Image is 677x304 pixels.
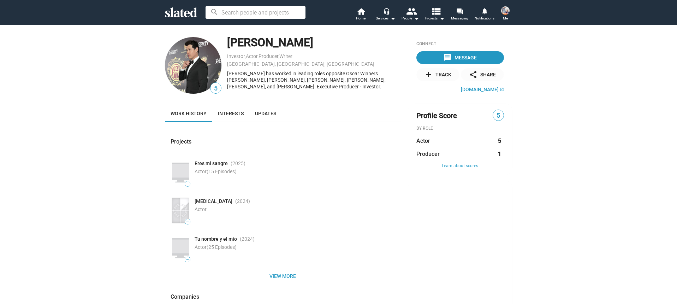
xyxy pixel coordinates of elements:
[461,87,504,92] a: [DOMAIN_NAME]
[349,7,373,23] a: Home
[424,68,451,81] div: Track
[227,70,401,90] div: [PERSON_NAME] has worked in leading roles opposite Oscar Winners [PERSON_NAME], [PERSON_NAME], [P...
[207,169,237,174] span: (15 Episodes)
[218,111,244,116] span: Interests
[246,53,258,59] a: Actor
[185,182,190,186] span: —
[497,5,514,23] button: Nathan ThomasMe
[493,111,504,121] span: 5
[195,236,237,242] span: Tu nombre y el mío
[373,7,398,23] button: Services
[279,53,292,59] a: Writer
[165,37,221,94] img: Reynaldo Pacheco
[165,105,212,122] a: Work history
[172,160,189,185] img: Poster: Eres mi sangre
[259,53,279,59] a: Producer
[245,55,246,59] span: ,
[481,7,488,14] mat-icon: notifications
[206,6,305,19] input: Search people and projects
[357,7,365,16] mat-icon: home
[416,163,504,169] button: Learn about scores
[416,126,504,131] div: BY ROLE
[212,105,249,122] a: Interests
[207,244,237,250] span: (25 Episodes)
[383,8,390,14] mat-icon: headset_mic
[171,270,395,282] span: View more
[255,111,276,116] span: Updates
[171,138,194,145] div: Projects
[195,244,237,250] span: Actor
[416,68,459,81] button: Track
[231,160,245,167] span: (2025 )
[388,14,397,23] mat-icon: arrow_drop_down
[424,70,433,79] mat-icon: add
[195,206,207,212] span: Actor
[425,14,445,23] span: Projects
[498,150,501,158] strong: 1
[171,293,202,300] div: Companies
[469,70,477,79] mat-icon: share
[171,111,207,116] span: Work history
[195,160,228,167] span: Eres mi sangre
[195,198,232,205] span: [MEDICAL_DATA]
[165,270,401,282] button: View more
[451,14,468,23] span: Messaging
[172,198,189,223] img: Poster: Cerebellum
[195,169,237,174] span: Actor
[356,14,366,23] span: Home
[447,7,472,23] a: Messaging
[430,6,441,16] mat-icon: view_list
[406,6,416,16] mat-icon: people
[249,105,282,122] a: Updates
[227,61,374,67] a: [GEOGRAPHIC_DATA], [GEOGRAPHIC_DATA], [GEOGRAPHIC_DATA]
[402,14,419,23] div: People
[210,84,221,93] span: 5
[240,236,255,242] span: (2024 )
[416,41,504,47] div: Connect
[172,236,189,261] img: Poster: Tu nombre y el mío
[475,14,494,23] span: Notifications
[498,137,501,145] strong: 5
[500,87,504,92] mat-icon: open_in_new
[503,14,508,23] span: Me
[258,55,259,59] span: ,
[227,35,401,50] div: [PERSON_NAME]
[443,53,452,62] mat-icon: message
[416,150,440,158] span: Producer
[398,7,423,23] button: People
[472,7,497,23] a: Notifications
[443,51,477,64] div: Message
[185,258,190,262] span: —
[469,68,496,81] div: Share
[227,53,245,59] a: Investor
[412,14,421,23] mat-icon: arrow_drop_down
[416,137,430,145] span: Actor
[185,220,190,224] span: —
[235,198,250,205] span: (2024 )
[461,87,499,92] span: [DOMAIN_NAME]
[416,111,457,121] span: Profile Score
[438,14,446,23] mat-icon: arrow_drop_down
[376,14,396,23] div: Services
[501,6,510,15] img: Nathan Thomas
[456,8,463,14] mat-icon: forum
[423,7,447,23] button: Projects
[461,68,504,81] button: Share
[416,51,504,64] button: Message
